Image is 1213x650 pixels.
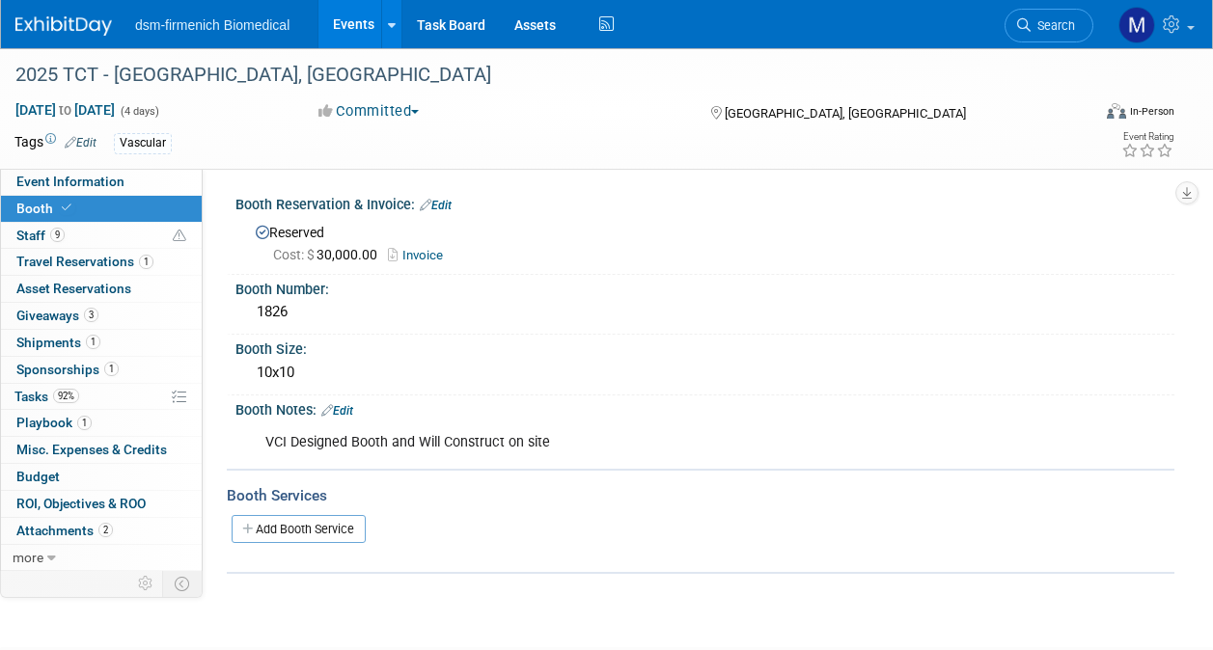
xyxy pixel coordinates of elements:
[1118,7,1155,43] img: Melanie Davison
[13,550,43,565] span: more
[235,190,1174,215] div: Booth Reservation & Invoice:
[104,362,119,376] span: 1
[1,518,202,544] a: Attachments2
[250,218,1160,265] div: Reserved
[16,523,113,538] span: Attachments
[65,136,96,149] a: Edit
[1,330,202,356] a: Shipments1
[163,571,203,596] td: Toggle Event Tabs
[1,384,202,410] a: Tasks92%
[1107,103,1126,119] img: Format-Inperson.png
[86,335,100,349] span: 1
[252,423,988,462] div: VCI Designed Booth and Will Construct on site
[84,308,98,322] span: 3
[1,276,202,302] a: Asset Reservations
[1,464,202,490] a: Budget
[1,545,202,571] a: more
[16,201,75,216] span: Booth
[232,515,366,543] a: Add Booth Service
[62,203,71,213] i: Booth reservation complete
[14,389,79,404] span: Tasks
[98,523,113,537] span: 2
[16,469,60,484] span: Budget
[16,362,119,377] span: Sponsorships
[420,199,452,212] a: Edit
[725,106,966,121] span: [GEOGRAPHIC_DATA], [GEOGRAPHIC_DATA]
[16,308,98,323] span: Giveaways
[1129,104,1174,119] div: In-Person
[16,228,65,243] span: Staff
[53,389,79,403] span: 92%
[77,416,92,430] span: 1
[119,105,159,118] span: (4 days)
[14,132,96,154] td: Tags
[1005,9,1093,42] a: Search
[9,58,1075,93] div: 2025 TCT - [GEOGRAPHIC_DATA], [GEOGRAPHIC_DATA]
[114,133,172,153] div: Vascular
[1,491,202,517] a: ROI, Objectives & ROO
[1006,100,1174,129] div: Event Format
[16,254,153,269] span: Travel Reservations
[15,16,112,36] img: ExhibitDay
[1,303,202,329] a: Giveaways3
[273,247,385,262] span: 30,000.00
[1031,18,1075,33] span: Search
[1,410,202,436] a: Playbook1
[321,404,353,418] a: Edit
[16,415,92,430] span: Playbook
[135,17,289,33] span: dsm-firmenich Biomedical
[250,358,1160,388] div: 10x10
[235,335,1174,359] div: Booth Size:
[16,281,131,296] span: Asset Reservations
[250,297,1160,327] div: 1826
[273,247,317,262] span: Cost: $
[1121,132,1173,142] div: Event Rating
[1,169,202,195] a: Event Information
[312,101,427,122] button: Committed
[1,357,202,383] a: Sponsorships1
[235,275,1174,299] div: Booth Number:
[173,228,186,245] span: Potential Scheduling Conflict -- at least one attendee is tagged in another overlapping event.
[16,335,100,350] span: Shipments
[129,571,163,596] td: Personalize Event Tab Strip
[1,249,202,275] a: Travel Reservations1
[16,442,167,457] span: Misc. Expenses & Credits
[14,101,116,119] span: [DATE] [DATE]
[139,255,153,269] span: 1
[50,228,65,242] span: 9
[1,196,202,222] a: Booth
[227,485,1174,506] div: Booth Services
[1,437,202,463] a: Misc. Expenses & Credits
[388,248,453,262] a: Invoice
[16,496,146,511] span: ROI, Objectives & ROO
[1,223,202,249] a: Staff9
[16,174,124,189] span: Event Information
[235,395,1174,420] div: Booth Notes:
[56,102,74,118] span: to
